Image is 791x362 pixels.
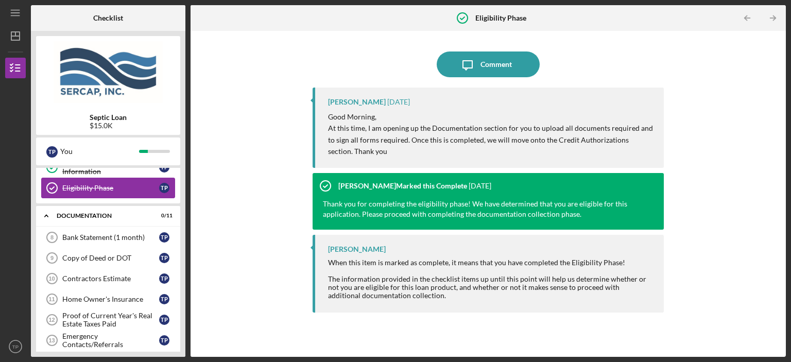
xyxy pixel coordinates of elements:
[159,315,169,325] div: T P
[62,312,159,328] div: Proof of Current Year's Real Estate Taxes Paid
[62,233,159,242] div: Bank Statement (1 month)
[437,51,540,77] button: Comment
[41,178,175,198] a: Eligibility PhaseTP
[90,122,127,130] div: $15.0K
[323,199,643,219] div: Thank you for completing the eligibility phase! We have determined that you are eligible for this...
[41,268,175,289] a: 10Contractors EstimateTP
[62,332,159,349] div: Emergency Contacts/Referrals
[48,317,55,323] tspan: 12
[41,248,175,268] a: 9Copy of Deed or DOTTP
[159,294,169,304] div: T P
[159,273,169,284] div: T P
[41,309,175,330] a: 12Proof of Current Year's Real Estate Taxes PaidTP
[50,255,54,261] tspan: 9
[328,258,654,300] div: When this item is marked as complete, it means that you have completed the Eligibility Phase! The...
[60,143,139,160] div: You
[469,182,491,190] time: 2025-07-24 12:30
[328,111,654,123] p: Good Morning,
[41,227,175,248] a: 8Bank Statement (1 month)TP
[480,51,512,77] div: Comment
[62,274,159,283] div: Contractors Estimate
[93,14,123,22] b: Checklist
[12,344,19,350] text: TP
[338,182,467,190] div: [PERSON_NAME] Marked this Complete
[387,98,410,106] time: 2025-07-24 12:33
[159,253,169,263] div: T P
[46,146,58,158] div: T P
[48,337,55,343] tspan: 13
[154,213,173,219] div: 0 / 11
[159,335,169,346] div: T P
[48,275,55,282] tspan: 10
[328,245,386,253] div: [PERSON_NAME]
[48,296,55,302] tspan: 11
[475,14,526,22] b: Eligibility Phase
[36,41,180,103] img: Product logo
[50,234,54,240] tspan: 8
[159,232,169,243] div: T P
[62,184,159,192] div: Eligibility Phase
[328,98,386,106] div: [PERSON_NAME]
[328,123,654,157] p: At this time, I am opening up the Documentation section for you to upload all documents required ...
[159,183,169,193] div: T P
[41,289,175,309] a: 11Home Owner's InsuranceTP
[57,213,147,219] div: Documentation
[62,295,159,303] div: Home Owner's Insurance
[62,254,159,262] div: Copy of Deed or DOT
[5,336,26,357] button: TP
[41,330,175,351] a: 13Emergency Contacts/ReferralsTP
[90,113,127,122] b: Septic Loan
